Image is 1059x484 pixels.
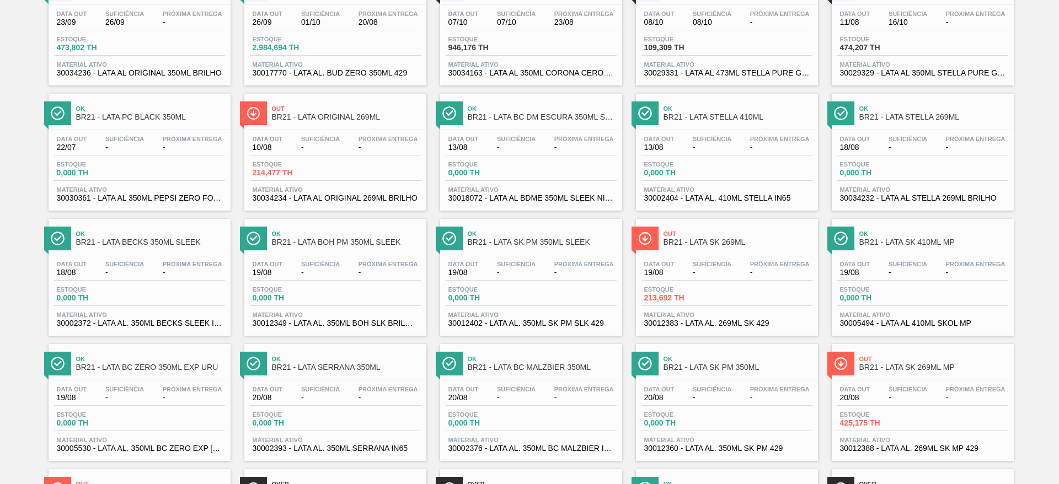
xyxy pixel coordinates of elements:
span: Suficiência [301,10,340,17]
span: 946,176 TH [448,44,526,52]
span: - [105,394,144,402]
span: Material ativo [840,186,1005,193]
span: 19/08 [57,394,87,402]
span: - [497,394,536,402]
span: Material ativo [448,61,614,68]
span: 30012402 - LATA AL. 350ML SK PM SLK 429 [448,319,614,327]
span: 16/10 [889,18,927,26]
span: Estoque [644,411,721,418]
span: Suficiência [497,136,536,142]
span: - [946,394,1005,402]
span: Data out [253,261,283,267]
span: Estoque [448,161,526,168]
span: Próxima Entrega [554,261,614,267]
span: Data out [57,386,87,392]
span: Suficiência [105,261,144,267]
span: - [750,394,810,402]
span: Próxima Entrega [554,136,614,142]
span: 11/08 [840,18,870,26]
span: Suficiência [301,386,340,392]
span: BR21 - LATA BECKS 350ML SLEEK [76,238,225,246]
span: Material ativo [253,311,418,318]
span: Ok [859,105,1008,112]
span: Estoque [448,411,526,418]
span: Out [664,230,812,237]
span: - [554,394,614,402]
span: Data out [253,10,283,17]
a: ÍconeOkBR21 - LATA BECKS 350ML SLEEKData out18/08Suficiência-Próxima Entrega-Estoque0,000 THMater... [40,211,236,336]
span: 30002372 - LATA AL. 350ML BECKS SLEEK IN65 [57,319,222,327]
span: BR21 - LATA SK 269ML [664,238,812,246]
span: Ok [272,230,421,237]
span: 214,477 TH [253,169,330,177]
span: BR21 - LATA STELLA 269ML [859,113,1008,121]
span: Próxima Entrega [163,136,222,142]
span: BR21 - LATA BC MALZBIER 350ML [468,363,617,372]
span: Estoque [840,411,917,418]
span: 0,000 TH [840,294,917,302]
img: Ícone [51,357,65,370]
span: 08/10 [693,18,731,26]
span: - [693,268,731,277]
span: Material ativo [644,311,810,318]
span: BR21 - LATA BOH PM 350ML SLEEK [272,238,421,246]
span: Data out [57,10,87,17]
span: Estoque [57,36,134,42]
span: Data out [448,261,479,267]
span: BR21 - LATA SK 410ML MP [859,238,1008,246]
span: - [105,143,144,152]
span: Ok [468,105,617,112]
span: 30017770 - LATA AL. BUD ZERO 350ML 429 [253,69,418,77]
span: 2.984,694 TH [253,44,330,52]
span: 18/08 [840,143,870,152]
span: Próxima Entrega [359,10,418,17]
span: Data out [840,10,870,17]
span: Próxima Entrega [946,386,1005,392]
a: ÍconeOkBR21 - LATA BOH PM 350ML SLEEKData out19/08Suficiência-Próxima Entrega-Estoque0,000 THMate... [236,211,432,336]
a: ÍconeOutBR21 - LATA SK 269MLData out19/08Suficiência-Próxima Entrega-Estoque213,692 THMaterial at... [628,211,823,336]
span: Ok [468,356,617,362]
span: Data out [57,136,87,142]
span: Suficiência [301,136,340,142]
span: 08/10 [644,18,675,26]
span: Ok [468,230,617,237]
span: 18/08 [57,268,87,277]
span: - [301,268,340,277]
span: Out [859,356,1008,362]
span: 0,000 TH [57,169,134,177]
span: 30012388 - LATA AL. 269ML SK MP 429 [840,444,1005,453]
span: Estoque [253,36,330,42]
span: 30005494 - LATA AL 410ML SKOL MP [840,319,1005,327]
span: 13/08 [644,143,675,152]
a: ÍconeOkBR21 - LATA SERRANA 350MLData out20/08Suficiência-Próxima Entrega-Estoque0,000 THMaterial ... [236,336,432,461]
img: Ícone [442,106,456,120]
span: 30034234 - LATA AL ORIGINAL 269ML BRILHO [253,194,418,202]
span: Data out [840,136,870,142]
span: Data out [840,386,870,392]
span: Suficiência [889,386,927,392]
span: 23/08 [554,18,614,26]
span: Ok [272,356,421,362]
span: Material ativo [448,186,614,193]
span: Estoque [644,286,721,293]
span: 10/08 [253,143,283,152]
a: ÍconeOkBR21 - LATA BC MALZBIER 350MLData out20/08Suficiência-Próxima Entrega-Estoque0,000 THMater... [432,336,628,461]
span: 13/08 [448,143,479,152]
span: Suficiência [693,261,731,267]
span: Ok [664,356,812,362]
span: Estoque [57,286,134,293]
span: Suficiência [889,10,927,17]
span: - [163,394,222,402]
span: 20/08 [448,394,479,402]
span: 20/08 [253,394,283,402]
span: - [889,394,927,402]
span: 0,000 TH [448,169,526,177]
span: 01/10 [301,18,340,26]
a: ÍconeOkBR21 - LATA SK PM 350MLData out20/08Suficiência-Próxima Entrega-Estoque0,000 THMaterial at... [628,336,823,461]
span: 07/10 [497,18,536,26]
img: Ícone [51,232,65,245]
span: Próxima Entrega [750,10,810,17]
span: 30034232 - LATA AL STELLA 269ML BRILHO [840,194,1005,202]
span: Data out [448,386,479,392]
span: 0,000 TH [253,294,330,302]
